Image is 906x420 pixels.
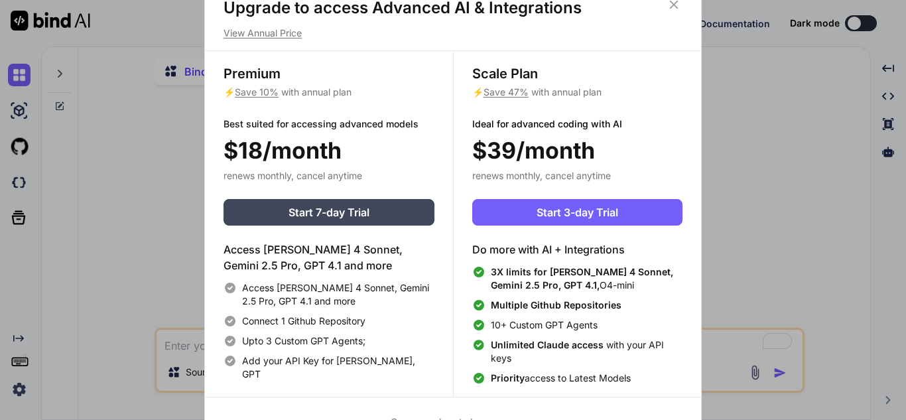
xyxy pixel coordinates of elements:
span: O4-mini [491,265,682,292]
span: Save 10% [235,86,279,98]
h3: Premium [224,64,434,83]
span: 3X limits for [PERSON_NAME] 4 Sonnet, Gemini 2.5 Pro, GPT 4.1, [491,266,673,291]
span: Upto 3 Custom GPT Agents; [242,334,365,348]
p: View Annual Price [224,27,682,40]
p: Best suited for accessing advanced models [224,117,434,131]
span: renews monthly, cancel anytime [472,170,611,181]
span: Unlimited Claude access [491,339,606,350]
span: 10+ Custom GPT Agents [491,318,598,332]
p: ⚡ with annual plan [472,86,682,99]
button: Start 3-day Trial [472,199,682,226]
span: Add your API Key for [PERSON_NAME], GPT [242,354,434,381]
span: access to Latest Models [491,372,631,385]
p: Ideal for advanced coding with AI [472,117,682,131]
span: $39/month [472,133,595,167]
h4: Do more with AI + Integrations [472,242,682,257]
button: Start 7-day Trial [224,199,434,226]
span: Multiple Github Repositories [491,299,621,311]
span: Start 3-day Trial [537,204,618,220]
span: $18/month [224,133,342,167]
span: Connect 1 Github Repository [242,315,365,328]
span: Start 7-day Trial [289,204,369,220]
h3: Scale Plan [472,64,682,83]
span: renews monthly, cancel anytime [224,170,362,181]
p: ⚡ with annual plan [224,86,434,99]
h4: Access [PERSON_NAME] 4 Sonnet, Gemini 2.5 Pro, GPT 4.1 and more [224,242,434,273]
span: with your API keys [491,338,682,365]
span: Priority [491,372,525,384]
span: Save 47% [484,86,529,98]
span: Access [PERSON_NAME] 4 Sonnet, Gemini 2.5 Pro, GPT 4.1 and more [242,281,434,308]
